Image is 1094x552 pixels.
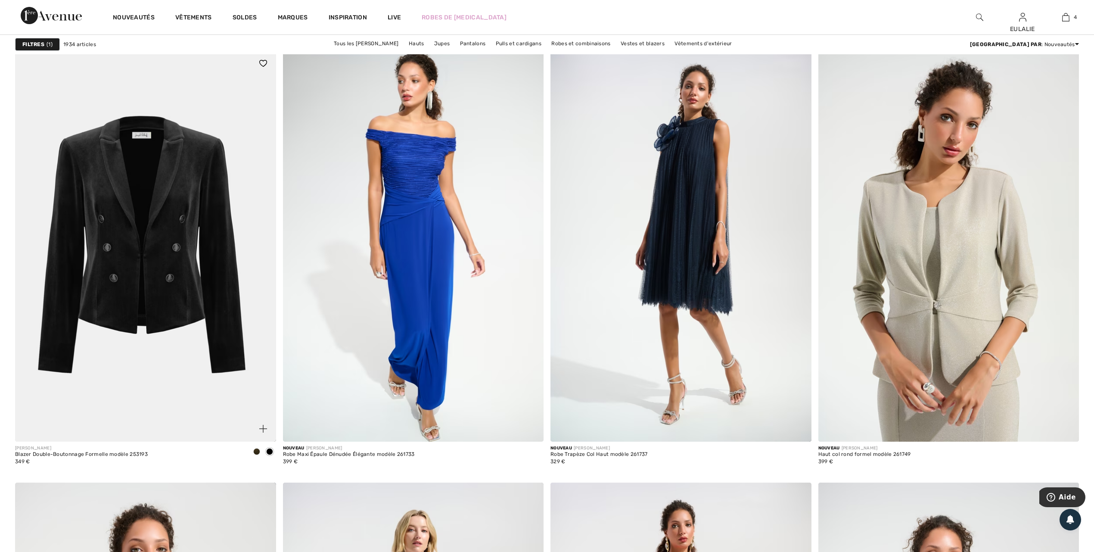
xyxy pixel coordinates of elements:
a: Jupes [430,38,454,49]
a: Pantalons [456,38,490,49]
a: 4 [1044,12,1087,22]
a: Se connecter [1019,13,1026,21]
a: Hauts [404,38,429,49]
span: 4 [1074,13,1077,21]
img: recherche [976,12,983,22]
span: 399 € [283,458,298,465]
div: [PERSON_NAME] [15,445,148,452]
strong: [GEOGRAPHIC_DATA] par [970,41,1041,47]
strong: Filtres [22,41,44,48]
a: Robes de [MEDICAL_DATA] [422,13,507,22]
a: Tous les [PERSON_NAME] [329,38,403,49]
a: Robes et combinaisons [547,38,615,49]
img: Haut col rond formel modèle 261749. Champagne 171 [818,50,1079,442]
img: 1ère Avenue [21,7,82,24]
div: : Nouveautés [970,41,1079,48]
span: 329 € [550,458,566,465]
span: Nouveau [550,446,572,451]
div: EULALIE [1001,25,1044,34]
span: 349 € [15,458,30,465]
a: Nouveautés [113,14,155,23]
div: Robe Maxi Épaule Dénudée Élégante modèle 261733 [283,452,415,458]
img: Mon panier [1062,12,1069,22]
a: Vêtements d'extérieur [670,38,736,49]
div: Haut col rond formel modèle 261749 [818,452,911,458]
div: Blazer Double-Boutonnage Formelle modèle 253193 [15,452,148,458]
div: Khaki [250,445,263,459]
a: Vêtements [175,14,212,23]
iframe: Ouvre un widget dans lequel vous pouvez trouver plus d’informations [1039,487,1085,509]
span: 399 € [818,458,833,465]
span: Nouveau [283,446,305,451]
div: Robe Trapèze Col Haut modèle 261737 [550,452,648,458]
img: Robe Trapèze Col Haut modèle 261737. Bleu Nuit [550,50,811,442]
img: Robe Maxi Épaule Dénudée Élégante modèle 261733. Saphir Royal 163 [283,50,544,442]
img: Blazer Double-Boutonnage Formelle modèle 253193. Khaki [15,50,276,442]
span: Inspiration [329,14,367,23]
div: Black [263,445,276,459]
img: plus_v2.svg [259,425,267,433]
div: [PERSON_NAME] [283,445,415,452]
div: [PERSON_NAME] [550,445,648,452]
a: Marques [278,14,308,23]
span: 1934 articles [63,41,96,48]
span: Nouveau [818,446,840,451]
span: 1 [47,41,53,48]
a: Live [388,13,401,22]
a: Pulls et cardigans [491,38,546,49]
div: [PERSON_NAME] [818,445,911,452]
a: Soldes [233,14,257,23]
img: Mes infos [1019,12,1026,22]
img: heart_black_full.svg [259,60,267,67]
a: Vestes et blazers [616,38,669,49]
